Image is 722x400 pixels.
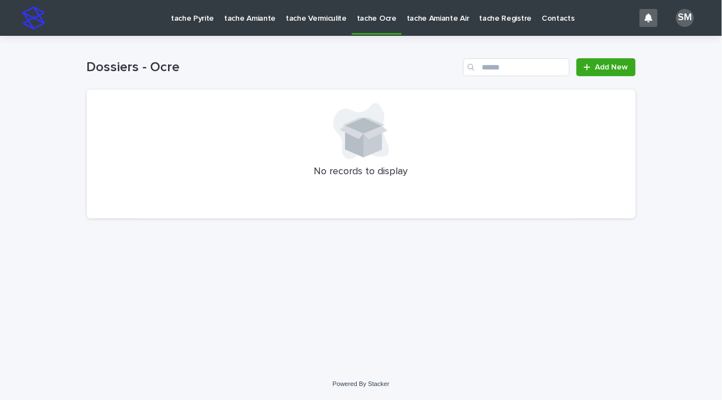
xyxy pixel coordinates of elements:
[463,58,570,76] input: Search
[100,166,622,178] p: No records to display
[22,7,45,29] img: stacker-logo-s-only.png
[595,63,628,71] span: Add New
[676,9,694,27] div: SM
[576,58,635,76] a: Add New
[87,59,459,76] h1: Dossiers - Ocre
[333,380,389,387] a: Powered By Stacker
